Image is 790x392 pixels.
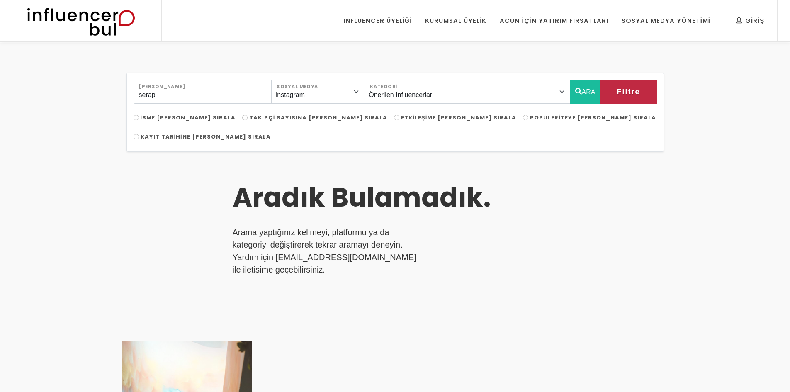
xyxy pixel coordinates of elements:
button: Filtre [600,80,656,104]
span: Takipçi Sayısına [PERSON_NAME] Sırala [249,114,387,122]
div: Giriş [736,16,764,25]
input: Populeriteye [PERSON_NAME] Sırala [523,115,528,120]
div: Acun İçin Yatırım Fırsatları [500,16,608,25]
input: İsme [PERSON_NAME] Sırala [134,115,139,120]
h3: Aradık Bulamadık. [233,182,545,214]
input: Search.. [134,80,272,104]
div: Sosyal Medya Yönetimi [622,16,710,25]
span: İsme [PERSON_NAME] Sırala [141,114,236,122]
p: Arama yaptığınız kelimeyi, platformu ya da kategoriyi değiştirerek tekrar aramayı deneyin. Yardım... [233,226,421,276]
div: Influencer Üyeliği [343,16,412,25]
button: ARA [570,80,600,104]
span: Kayıt Tarihine [PERSON_NAME] Sırala [141,133,271,141]
span: Filtre [617,85,640,99]
span: Etkileşime [PERSON_NAME] Sırala [401,114,516,122]
input: Etkileşime [PERSON_NAME] Sırala [394,115,399,120]
div: Kurumsal Üyelik [425,16,486,25]
input: Kayıt Tarihine [PERSON_NAME] Sırala [134,134,139,139]
input: Takipçi Sayısına [PERSON_NAME] Sırala [242,115,248,120]
span: Populeriteye [PERSON_NAME] Sırala [530,114,656,122]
